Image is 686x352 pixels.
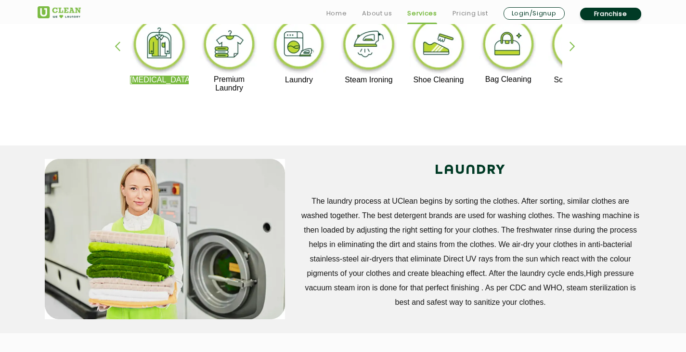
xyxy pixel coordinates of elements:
[200,16,259,75] img: premium_laundry_cleaning_11zon.webp
[580,8,641,20] a: Franchise
[409,16,468,76] img: shoe_cleaning_11zon.webp
[504,7,565,20] a: Login/Signup
[453,8,488,19] a: Pricing List
[407,8,437,19] a: Services
[479,16,538,75] img: bag_cleaning_11zon.webp
[299,194,642,310] p: The laundry process at UClean begins by sorting the clothes. After sorting, similar clothes are w...
[326,8,347,19] a: Home
[479,75,538,84] p: Bag Cleaning
[548,16,608,76] img: sofa_cleaning_11zon.webp
[299,159,642,182] h2: LAUNDRY
[38,6,81,18] img: UClean Laundry and Dry Cleaning
[130,76,189,84] p: [MEDICAL_DATA]
[45,159,285,319] img: service_main_image_11zon.webp
[548,76,608,84] p: Sofa Cleaning
[200,75,259,92] p: Premium Laundry
[270,76,329,84] p: Laundry
[409,76,468,84] p: Shoe Cleaning
[339,16,399,76] img: steam_ironing_11zon.webp
[339,76,399,84] p: Steam Ironing
[270,16,329,76] img: laundry_cleaning_11zon.webp
[130,16,189,76] img: dry_cleaning_11zon.webp
[362,8,392,19] a: About us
